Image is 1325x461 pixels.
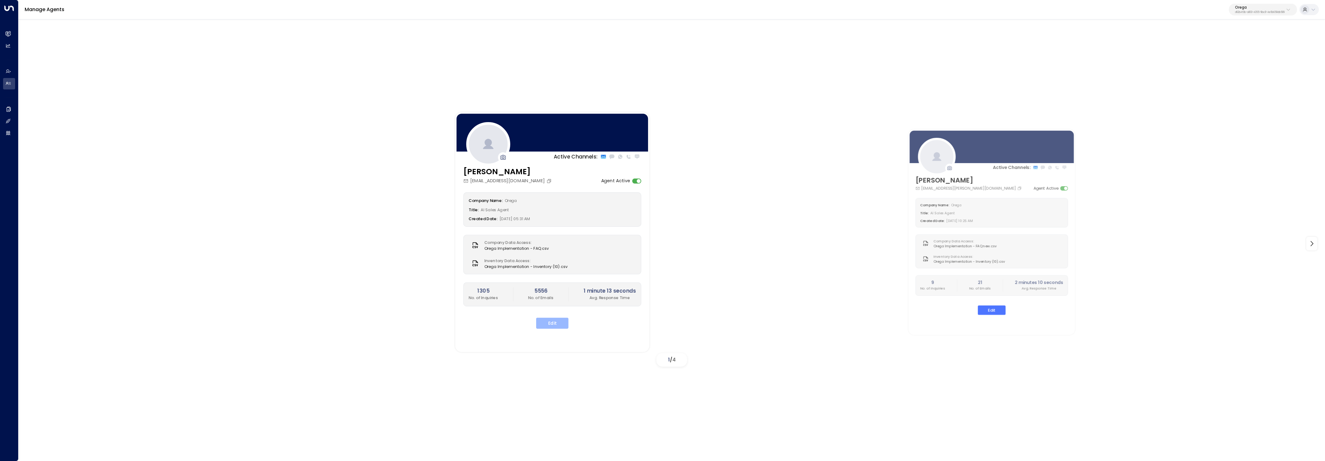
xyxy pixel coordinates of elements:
label: Company Name: [469,198,503,204]
p: d62b4f3b-a803-4355-9bc8-4e5b658db589 [1235,11,1285,14]
h2: 1305 [469,287,498,295]
span: Orega Implementation - FAQ.csv [484,245,549,251]
div: [EMAIL_ADDRESS][PERSON_NAME][DOMAIN_NAME] [915,185,1023,191]
label: Inventory Data Access: [933,254,1002,259]
button: Oregad62b4f3b-a803-4355-9bc8-4e5b658db589 [1229,4,1297,15]
label: Created Date: [920,218,945,223]
a: Manage Agents [25,6,64,13]
button: Copy [546,178,553,183]
h2: 21 [969,279,991,286]
button: Edit [536,318,569,329]
label: Title: [469,207,479,212]
span: Orega Implementation - Inventory (10).csv [484,264,568,270]
p: Avg. Response Time [584,295,636,301]
span: Orega [505,198,517,204]
label: Company Name: [920,203,949,208]
div: / [656,353,687,367]
label: Created Date: [469,216,497,222]
span: Orega Implementation - Inventory (10).csv [933,259,1005,264]
h2: 5556 [528,287,553,295]
span: 4 [672,356,676,363]
button: Edit [978,306,1005,315]
h2: 1 minute 13 seconds [584,287,636,295]
h3: [PERSON_NAME] [915,175,1023,185]
span: Orega [951,203,961,208]
h2: 9 [920,279,945,286]
span: 1 [668,356,670,363]
p: Active Channels: [993,164,1030,171]
p: Active Channels: [554,153,598,161]
p: No. of Inquiries [469,295,498,301]
p: No. of Inquiries [920,286,945,291]
p: No. of Emails [969,286,991,291]
div: [EMAIL_ADDRESS][DOMAIN_NAME] [463,178,553,184]
span: Orega Implementation - FAQ new.csv [933,244,997,249]
p: Orega [1235,6,1285,9]
label: Agent Active [1033,185,1058,191]
span: AI Sales Agent [481,207,509,212]
p: No. of Emails [528,295,553,301]
label: Title: [920,211,929,215]
span: AI Sales Agent [930,211,954,215]
button: Copy [1017,186,1023,190]
h3: [PERSON_NAME] [463,166,553,178]
span: [DATE] 05:31 AM [499,216,530,222]
label: Company Data Access: [484,240,546,245]
h2: 2 minutes 10 seconds [1015,279,1063,286]
label: Agent Active [601,178,630,184]
p: Avg. Response Time [1015,286,1063,291]
span: [DATE] 10:25 AM [946,218,972,223]
label: Company Data Access: [933,239,994,244]
label: Inventory Data Access: [484,258,565,264]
